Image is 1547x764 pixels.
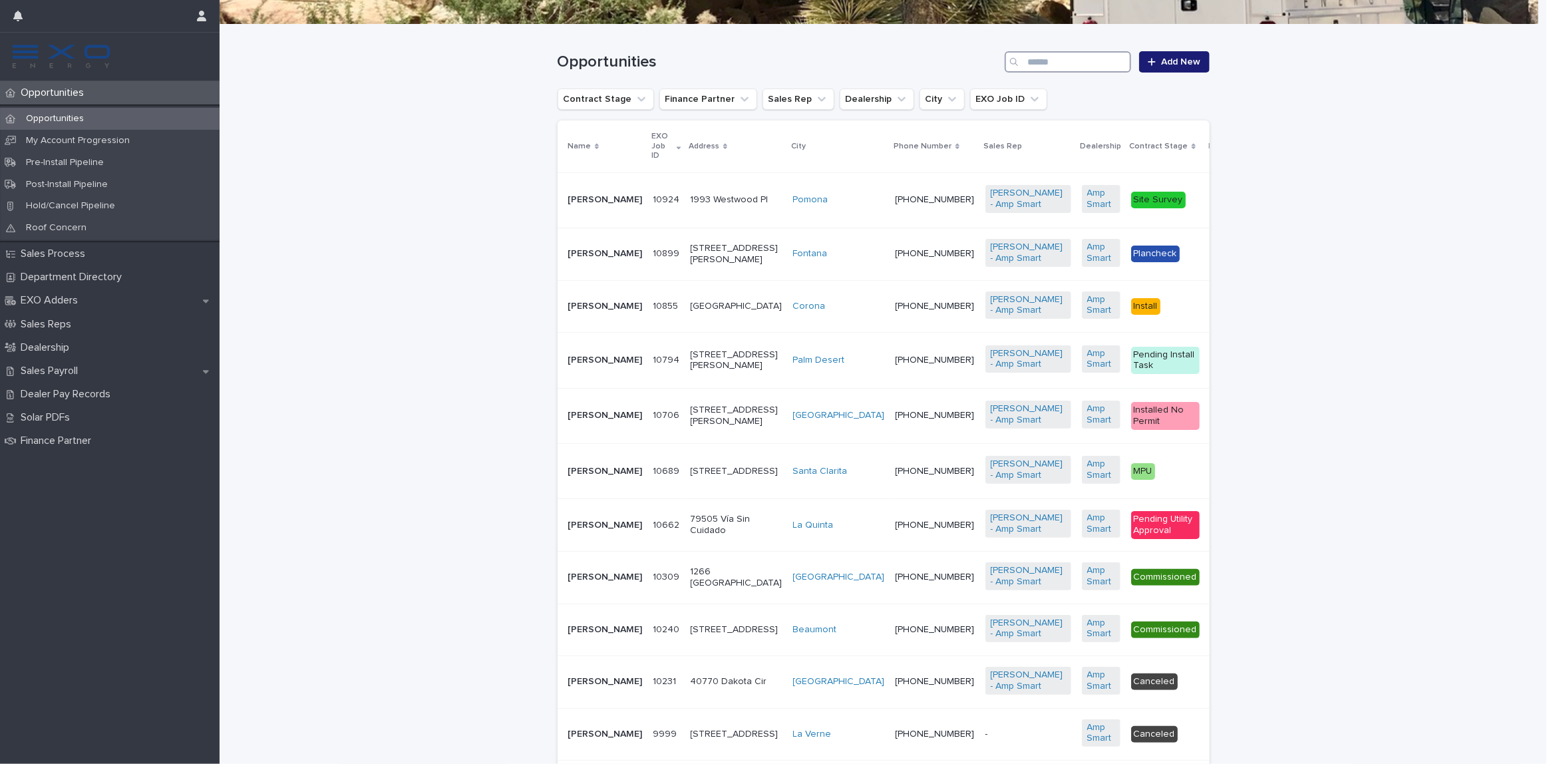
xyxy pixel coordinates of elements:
a: [PERSON_NAME] - Amp Smart [991,618,1066,640]
p: [PERSON_NAME] [568,572,643,583]
tr: [PERSON_NAME]1089910899 [STREET_ADDRESS][PERSON_NAME]Fontana [PHONE_NUMBER][PERSON_NAME] - Amp Sm... [558,228,1381,280]
a: Amp Smart [1087,722,1115,745]
a: Amp Smart [1087,294,1115,317]
button: EXO Job ID [970,89,1047,110]
p: EXO Adders [15,294,88,307]
tr: [PERSON_NAME]1024010240 [STREET_ADDRESS]Beaumont [PHONE_NUMBER][PERSON_NAME] - Amp Smart Amp Smar... [558,604,1381,656]
p: Sales Process [15,248,96,260]
p: 10924 [653,192,683,206]
p: Opportunities [15,87,94,99]
a: [GEOGRAPHIC_DATA] [793,572,885,583]
a: La Quinta [793,520,834,531]
p: [PERSON_NAME] [568,248,643,260]
a: [PERSON_NAME] - Amp Smart [991,294,1066,317]
a: [GEOGRAPHIC_DATA] [793,410,885,421]
p: My Account Progression [15,135,140,146]
a: Add New [1139,51,1209,73]
p: [PERSON_NAME] [568,676,643,687]
p: Roof Concern [15,222,97,234]
p: [PERSON_NAME] [568,410,643,421]
p: - [985,729,1071,740]
h1: Opportunities [558,53,1000,72]
p: Sales Payroll [15,365,88,377]
a: [PERSON_NAME] - Amp Smart [991,512,1066,535]
a: [PERSON_NAME] - Amp Smart [991,565,1066,588]
a: [PERSON_NAME] - Amp Smart [991,669,1066,692]
a: [PHONE_NUMBER] [896,467,975,476]
div: Pending Utility Approval [1131,511,1200,539]
p: Dealer Pay Records [15,388,121,401]
p: Department Directory [15,271,132,284]
a: [PHONE_NUMBER] [896,355,975,365]
tr: [PERSON_NAME]1070610706 [STREET_ADDRESS][PERSON_NAME][GEOGRAPHIC_DATA] [PHONE_NUMBER][PERSON_NAME... [558,388,1381,443]
p: Finance Partner [1209,139,1270,154]
a: [PERSON_NAME] - Amp Smart [991,459,1066,481]
p: [PERSON_NAME] [568,301,643,312]
p: [PERSON_NAME] [568,194,643,206]
tr: [PERSON_NAME]1085510855 [GEOGRAPHIC_DATA]Corona [PHONE_NUMBER][PERSON_NAME] - Amp Smart Amp Smart... [558,280,1381,333]
p: Solar PDFs [15,411,81,424]
tr: [PERSON_NAME]99999999 [STREET_ADDRESS]La Verne [PHONE_NUMBER]-Amp Smart CanceledEXO Cash - Active... [558,708,1381,761]
tr: [PERSON_NAME]1030910309 1266 [GEOGRAPHIC_DATA][GEOGRAPHIC_DATA] [PHONE_NUMBER][PERSON_NAME] - Amp... [558,551,1381,604]
a: [PERSON_NAME] - Amp Smart [991,188,1066,210]
div: Canceled [1131,673,1178,690]
tr: [PERSON_NAME]1092410924 1993 Westwood PlPomona [PHONE_NUMBER][PERSON_NAME] - Amp Smart Amp Smart ... [558,172,1381,228]
tr: [PERSON_NAME]1066210662 79505 Vía Sin CuidadoLa Quinta [PHONE_NUMBER][PERSON_NAME] - Amp Smart Am... [558,499,1381,552]
p: [PERSON_NAME] [568,729,643,740]
a: [PHONE_NUMBER] [896,249,975,258]
p: Phone Number [894,139,952,154]
tr: [PERSON_NAME]1079410794 [STREET_ADDRESS][PERSON_NAME]Palm Desert [PHONE_NUMBER][PERSON_NAME] - Am... [558,333,1381,388]
span: Add New [1162,57,1201,67]
p: 1266 [GEOGRAPHIC_DATA] [691,566,782,589]
p: [STREET_ADDRESS][PERSON_NAME] [691,405,782,427]
p: 10689 [653,463,683,477]
div: Commissioned [1131,569,1200,586]
button: Finance Partner [659,89,757,110]
p: 1993 Westwood Pl [691,194,782,206]
div: Plancheck [1131,246,1180,262]
p: 10855 [653,298,681,312]
a: [PERSON_NAME] - Amp Smart [991,242,1066,264]
p: 9999 [653,726,680,740]
a: Amp Smart [1087,669,1115,692]
a: [PHONE_NUMBER] [896,301,975,311]
div: Site Survey [1131,192,1186,208]
p: 10309 [653,569,683,583]
div: MPU [1131,463,1155,480]
a: Amp Smart [1087,188,1115,210]
a: Amp Smart [1087,618,1115,640]
button: Contract Stage [558,89,654,110]
p: Name [568,139,592,154]
button: City [920,89,965,110]
div: Installed No Permit [1131,402,1200,430]
p: EXO Job ID [652,129,674,163]
a: Amp Smart [1087,459,1115,481]
a: Santa Clarita [793,466,848,477]
p: Address [689,139,720,154]
p: 10794 [653,352,683,366]
div: Install [1131,298,1160,315]
p: [STREET_ADDRESS] [691,624,782,636]
img: FKS5r6ZBThi8E5hshIGi [11,43,112,70]
p: Contract Stage [1130,139,1188,154]
p: Opportunities [15,113,94,124]
input: Search [1005,51,1131,73]
a: Amp Smart [1087,403,1115,426]
p: Hold/Cancel Pipeline [15,200,126,212]
a: [GEOGRAPHIC_DATA] [793,676,885,687]
p: Pre-Install Pipeline [15,157,114,168]
p: [PERSON_NAME] [568,466,643,477]
a: Amp Smart [1087,348,1115,371]
p: Finance Partner [15,435,102,447]
a: Fontana [793,248,828,260]
a: [PHONE_NUMBER] [896,520,975,530]
p: [PERSON_NAME] [568,624,643,636]
a: [PERSON_NAME] - Amp Smart [991,403,1066,426]
p: 40770 Dakota Cir [691,676,782,687]
a: Pomona [793,194,828,206]
a: [PHONE_NUMBER] [896,625,975,634]
p: [PERSON_NAME] [568,355,643,366]
p: 10899 [653,246,683,260]
p: Post-Install Pipeline [15,179,118,190]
